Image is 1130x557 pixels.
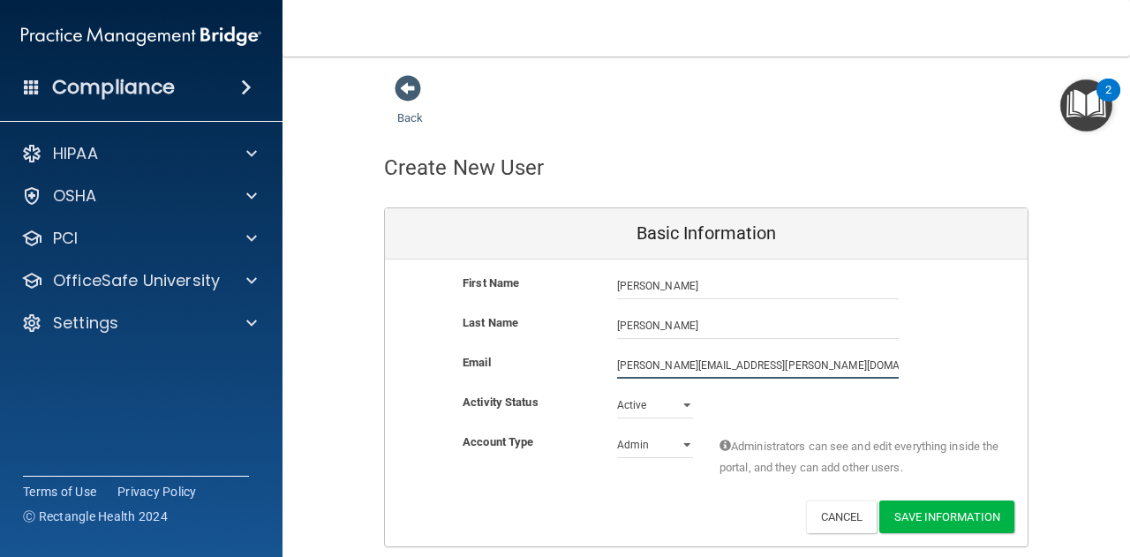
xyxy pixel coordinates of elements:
button: Open Resource Center, 2 new notifications [1060,79,1112,132]
a: HIPAA [21,143,257,164]
div: Basic Information [385,208,1028,260]
span: Ⓒ Rectangle Health 2024 [23,508,168,525]
b: First Name [463,276,519,290]
button: Cancel [806,501,878,533]
a: PCI [21,228,257,249]
b: Activity Status [463,395,539,409]
a: Terms of Use [23,483,96,501]
a: OfficeSafe University [21,270,257,291]
h4: Compliance [52,75,175,100]
p: Settings [53,312,118,334]
p: HIPAA [53,143,98,164]
a: Back [397,90,423,124]
b: Email [463,356,491,369]
button: Save Information [879,501,1014,533]
div: 2 [1105,90,1111,113]
b: Last Name [463,316,518,329]
span: Administrators can see and edit everything inside the portal, and they can add other users. [719,436,1001,478]
img: PMB logo [21,19,261,54]
h4: Create New User [384,156,545,179]
a: OSHA [21,185,257,207]
p: OSHA [53,185,97,207]
b: Account Type [463,435,533,448]
a: Privacy Policy [117,483,197,501]
a: Settings [21,312,257,334]
p: OfficeSafe University [53,270,220,291]
p: PCI [53,228,78,249]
